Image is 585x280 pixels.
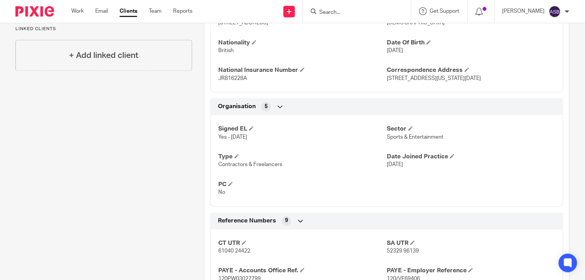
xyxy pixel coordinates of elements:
h4: Type [218,153,387,161]
span: Organisation [218,102,256,110]
span: Get Support [430,8,460,14]
span: No [218,190,225,195]
span: Sports & Entertainment [387,134,443,140]
h4: + Add linked client [69,49,138,61]
span: 52329 96139 [387,248,419,254]
span: 61040 24422 [218,248,250,254]
input: Search [319,9,388,16]
span: Reference Numbers [218,217,276,225]
h4: PAYE - Employer Reference [387,266,555,275]
h4: SA UTR [387,239,555,247]
span: [DATE] [387,48,403,53]
span: Yes - [DATE] [218,134,247,140]
a: Reports [173,7,192,15]
span: JR816228A [218,76,247,81]
a: Work [71,7,84,15]
span: [DATE] [387,162,403,167]
a: Email [95,7,108,15]
span: Contractors & Freelancers [218,162,282,167]
h4: Date Joined Practice [387,153,555,161]
span: British [218,48,234,53]
h4: National Insurance Number [218,66,387,74]
span: 5 [265,103,268,110]
a: Clients [120,7,137,15]
h4: Correspondence Address [387,66,555,74]
h4: Signed EL [218,125,387,133]
img: svg%3E [549,5,561,18]
h4: Date Of Birth [387,39,555,47]
span: 9 [285,217,288,224]
img: Pixie [15,6,54,17]
h4: PC [218,180,387,188]
h4: Sector [387,125,555,133]
h4: CT UTR [218,239,387,247]
a: Team [149,7,162,15]
h4: Nationality [218,39,387,47]
p: [PERSON_NAME] [502,7,545,15]
h4: PAYE - Accounts Office Ref. [218,266,387,275]
p: Linked clients [15,26,192,32]
span: [STREET_ADDRESS][US_STATE][DATE] [387,76,481,81]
